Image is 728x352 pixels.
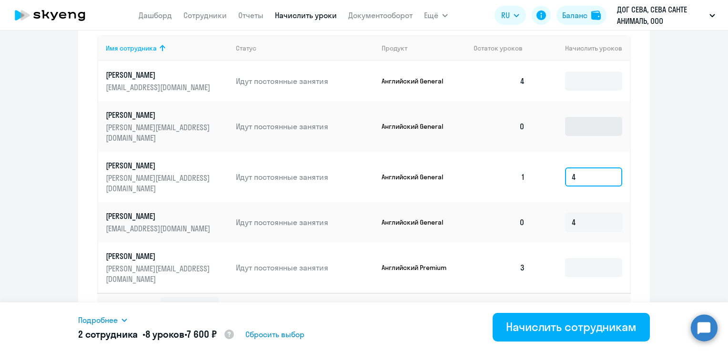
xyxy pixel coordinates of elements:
[466,242,533,293] td: 3
[382,44,407,52] div: Продукт
[106,44,157,52] div: Имя сотрудника
[382,218,453,227] p: Английский General
[245,329,304,340] span: Сбросить выбор
[106,211,212,221] p: [PERSON_NAME]
[382,122,453,131] p: Английский General
[474,44,533,52] div: Остаток уроков
[106,251,228,284] a: [PERSON_NAME][PERSON_NAME][EMAIL_ADDRESS][DOMAIN_NAME]
[139,10,172,20] a: Дашборд
[236,262,374,273] p: Идут постоянные занятия
[424,10,438,21] span: Ещё
[238,10,263,20] a: Отчеты
[466,61,533,101] td: 4
[106,160,212,171] p: [PERSON_NAME]
[106,44,228,52] div: Имя сотрудника
[617,4,706,27] p: ДОГ СЕВА, СЕВА САНТЕ АНИМАЛЬ, ООО
[424,6,448,25] button: Ещё
[183,10,227,20] a: Сотрудники
[236,44,374,52] div: Статус
[275,10,337,20] a: Начислить уроки
[466,101,533,152] td: 0
[236,76,374,86] p: Идут постоянные занятия
[236,121,374,132] p: Идут постоянные занятия
[106,223,212,234] p: [EMAIL_ADDRESS][DOMAIN_NAME]
[506,319,637,334] div: Начислить сотрудникам
[106,82,212,93] p: [EMAIL_ADDRESS][DOMAIN_NAME]
[78,314,118,326] span: Подробнее
[106,70,228,93] a: [PERSON_NAME][EMAIL_ADDRESS][DOMAIN_NAME]
[382,77,453,85] p: Английский General
[78,328,235,342] h5: 2 сотрудника • •
[382,44,466,52] div: Продукт
[106,251,212,261] p: [PERSON_NAME]
[106,160,228,194] a: [PERSON_NAME][PERSON_NAME][EMAIL_ADDRESS][DOMAIN_NAME]
[236,217,374,228] p: Идут постоянные занятия
[145,328,184,340] span: 8 уроков
[106,173,212,194] p: [PERSON_NAME][EMAIL_ADDRESS][DOMAIN_NAME]
[591,10,601,20] img: balance
[106,211,228,234] a: [PERSON_NAME][EMAIL_ADDRESS][DOMAIN_NAME]
[612,4,720,27] button: ДОГ СЕВА, СЕВА САНТЕ АНИМАЛЬ, ООО
[533,35,630,61] th: Начислить уроков
[109,302,157,311] span: Отображать по:
[348,10,413,20] a: Документооборот
[236,172,374,182] p: Идут постоянные занятия
[495,6,526,25] button: RU
[466,202,533,242] td: 0
[474,44,523,52] span: Остаток уроков
[106,122,212,143] p: [PERSON_NAME][EMAIL_ADDRESS][DOMAIN_NAME]
[106,70,212,80] p: [PERSON_NAME]
[106,110,212,120] p: [PERSON_NAME]
[382,173,453,181] p: Английский General
[562,10,587,21] div: Баланс
[236,44,256,52] div: Статус
[106,263,212,284] p: [PERSON_NAME][EMAIL_ADDRESS][DOMAIN_NAME]
[106,110,228,143] a: [PERSON_NAME][PERSON_NAME][EMAIL_ADDRESS][DOMAIN_NAME]
[556,6,607,25] button: Балансbalance
[187,328,216,340] span: 7 600 ₽
[502,302,574,311] span: 11 - 15 из 15 сотрудников
[466,152,533,202] td: 1
[382,263,453,272] p: Английский Premium
[501,10,510,21] span: RU
[493,313,650,342] button: Начислить сотрудникам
